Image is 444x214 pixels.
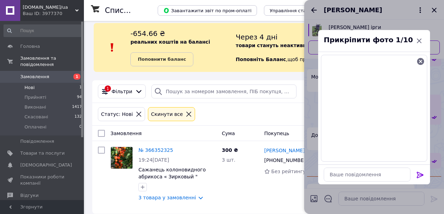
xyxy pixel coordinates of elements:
[24,94,46,101] span: Прийняті
[20,150,65,156] span: Товари та послуги
[263,155,310,165] div: [PHONE_NUMBER]
[79,124,82,130] span: 0
[158,5,257,16] button: Завантажити звіт по пром-оплаті
[3,24,83,37] input: Пошук
[100,110,134,118] div: Статус: Нові
[107,42,117,53] img: :exclamation:
[73,74,80,80] span: 1
[236,43,308,48] b: товари стануть неактивні
[264,147,305,154] a: [PERSON_NAME]
[20,43,40,50] span: Головна
[20,174,65,186] span: Показники роботи компанії
[264,131,289,136] span: Покупець
[24,124,46,130] span: Оплачені
[151,84,296,98] input: Пошук за номером замовлення, ПІБ покупця, номером телефону, Email, номером накладної
[111,147,133,169] img: Фото товару
[271,169,306,174] span: Без рейтингу
[20,74,49,80] span: Замовлення
[130,29,165,38] span: -654.66 ₴
[112,88,132,95] span: Фільтри
[236,57,286,62] b: Поповніть Баланс
[24,104,46,110] span: Виконані
[222,131,235,136] span: Cума
[23,4,75,10] span: sadivnik.site/ua
[138,157,169,163] span: 19:24[DATE]
[23,10,84,17] div: Ваш ID: 3977370
[79,84,82,91] span: 1
[74,114,82,120] span: 132
[20,162,72,168] span: [DEMOGRAPHIC_DATA]
[163,7,251,14] span: Завантажити звіт по пром-оплаті
[110,131,142,136] span: Замовлення
[264,5,329,16] button: Управління статусами
[138,147,173,153] a: № 366352325
[222,157,236,163] span: 3 шт.
[24,114,48,120] span: Скасовані
[138,57,186,62] b: Поповнити баланс
[138,167,206,179] a: Сажанець колоновидного абрикоса « Зирковый "
[24,84,35,91] span: Нові
[138,195,196,200] a: 3 товара у замовленні
[72,104,82,110] span: 1417
[324,36,413,44] span: Прикріпити фото 1/10
[130,52,193,66] a: Поповнити баланс
[270,8,323,13] span: Управління статусами
[20,192,38,199] span: Відгуки
[130,39,210,45] b: реальних коштів на балансі
[77,94,82,101] span: 94
[150,110,184,118] div: Cкинути все
[105,6,176,15] h1: Список замовлень
[20,55,84,68] span: Замовлення та повідомлення
[222,147,238,153] span: 300 ₴
[236,29,436,66] div: , щоб продовжити отримувати замовлення
[20,138,54,145] span: Повідомлення
[236,33,278,41] span: Через 4 дні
